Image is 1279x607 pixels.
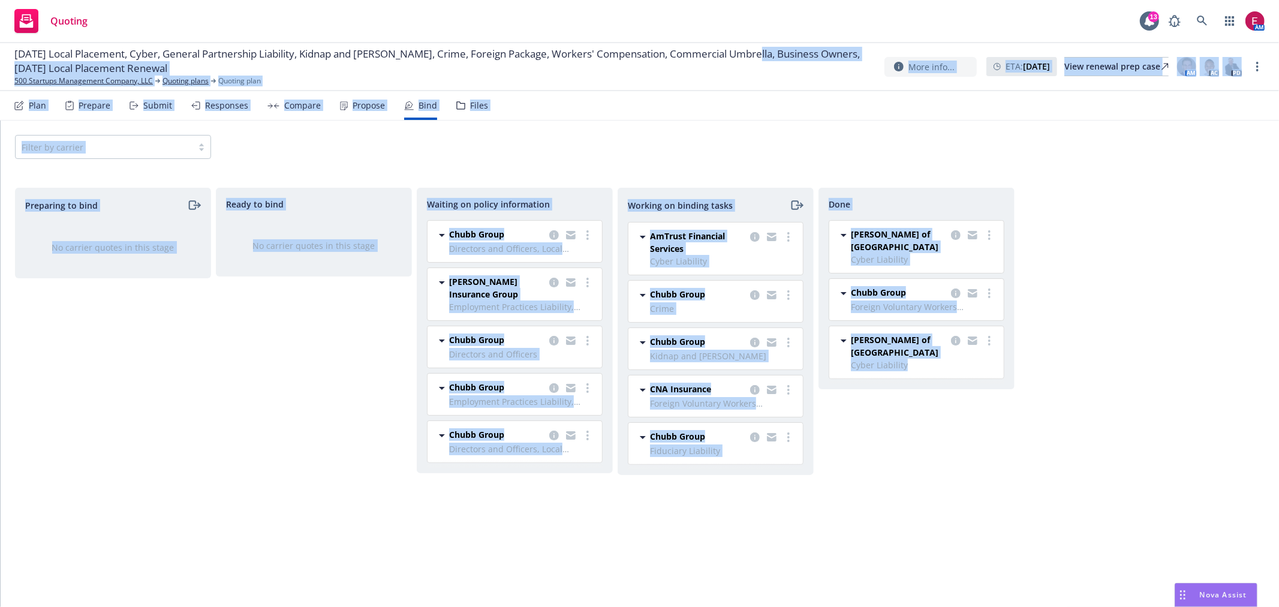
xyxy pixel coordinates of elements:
[449,228,504,241] span: Chubb Group
[884,57,977,77] button: More info...
[765,430,779,444] a: copy logging email
[1245,11,1265,31] img: photo
[564,275,578,290] a: copy logging email
[50,16,88,26] span: Quoting
[449,428,504,441] span: Chubb Group
[419,101,437,110] div: Bind
[580,428,595,443] a: more
[789,198,803,212] a: moveRight
[29,101,46,110] div: Plan
[14,47,875,76] span: [DATE] Local Placement, Cyber, General Partnership Liability, Kidnap and [PERSON_NAME], Crime, Fo...
[284,101,321,110] div: Compare
[449,242,595,255] span: Directors and Officers, Local Placement
[10,4,92,38] a: Quoting
[580,275,595,290] a: more
[781,430,796,444] a: more
[564,381,578,395] a: copy logging email
[205,101,248,110] div: Responses
[470,101,488,110] div: Files
[851,228,946,253] span: [PERSON_NAME] of [GEOGRAPHIC_DATA]
[226,198,284,211] span: Ready to bind
[1250,59,1265,74] a: more
[236,239,392,252] div: No carrier quotes in this stage
[1177,57,1196,76] img: photo
[547,381,561,395] a: copy logging email
[851,286,906,299] span: Chubb Group
[449,301,595,313] span: Employment Practices Liability, Directors and Officers, Professional Liability - Investment Advisors
[564,228,578,242] a: copy logging email
[427,198,550,211] span: Waiting on policy information
[748,288,762,302] a: copy logging email
[765,288,779,302] a: copy logging email
[1200,590,1247,600] span: Nova Assist
[650,302,796,315] span: Crime
[829,198,850,211] span: Done
[1175,584,1190,606] div: Drag to move
[650,350,796,362] span: Kidnap and [PERSON_NAME]
[650,430,705,443] span: Chubb Group
[1200,57,1219,76] img: photo
[547,228,561,242] a: copy logging email
[748,383,762,397] a: copy logging email
[547,428,561,443] a: copy logging email
[965,286,980,301] a: copy logging email
[580,381,595,395] a: more
[628,199,733,212] span: Working on binding tasks
[1223,57,1242,76] img: photo
[650,230,745,255] span: AmTrust Financial Services
[449,381,504,393] span: Chubb Group
[1064,57,1169,76] a: View renewal prep case
[908,61,955,73] span: More info...
[650,335,705,348] span: Chubb Group
[949,333,963,348] a: copy logging email
[851,253,997,266] span: Cyber Liability
[449,443,595,455] span: Directors and Officers, Local Placement
[162,76,209,86] a: Quoting plans
[650,397,796,410] span: Foreign Voluntary Workers Compensation, Commercial Property, General Liability
[748,430,762,444] a: copy logging email
[851,333,946,359] span: [PERSON_NAME] of [GEOGRAPHIC_DATA]
[781,230,796,244] a: more
[949,286,963,301] a: copy logging email
[449,348,595,360] span: Directors and Officers
[765,230,779,244] a: copy logging email
[218,76,261,86] span: Quoting plan
[650,383,711,395] span: CNA Insurance
[1175,583,1257,607] button: Nova Assist
[748,335,762,350] a: copy logging email
[965,333,980,348] a: copy logging email
[765,335,779,350] a: copy logging email
[580,228,595,242] a: more
[781,335,796,350] a: more
[1163,9,1187,33] a: Report a Bug
[851,359,997,371] span: Cyber Liability
[449,333,504,346] span: Chubb Group
[965,228,980,242] a: copy logging email
[1023,61,1050,72] strong: [DATE]
[1148,11,1159,22] div: 13
[35,241,191,254] div: No carrier quotes in this stage
[650,255,796,268] span: Cyber Liability
[1190,9,1214,33] a: Search
[781,383,796,397] a: more
[781,288,796,302] a: more
[650,288,705,301] span: Chubb Group
[765,383,779,397] a: copy logging email
[1006,60,1050,73] span: ETA :
[851,301,997,313] span: Foreign Voluntary Workers Compensation, Commercial Property, General Liability
[949,228,963,242] a: copy logging email
[748,230,762,244] a: copy logging email
[449,395,595,408] span: Employment Practices Liability, Directors and Officers, Professional Liability - Investment Advisors
[25,199,98,212] span: Preparing to bind
[14,76,153,86] a: 500 Startups Management Company, LLC
[564,428,578,443] a: copy logging email
[982,286,997,301] a: more
[449,275,544,301] span: [PERSON_NAME] Insurance Group
[79,101,110,110] div: Prepare
[547,333,561,348] a: copy logging email
[547,275,561,290] a: copy logging email
[650,444,796,457] span: Fiduciary Liability
[1064,58,1169,76] div: View renewal prep case
[982,228,997,242] a: more
[143,101,172,110] div: Submit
